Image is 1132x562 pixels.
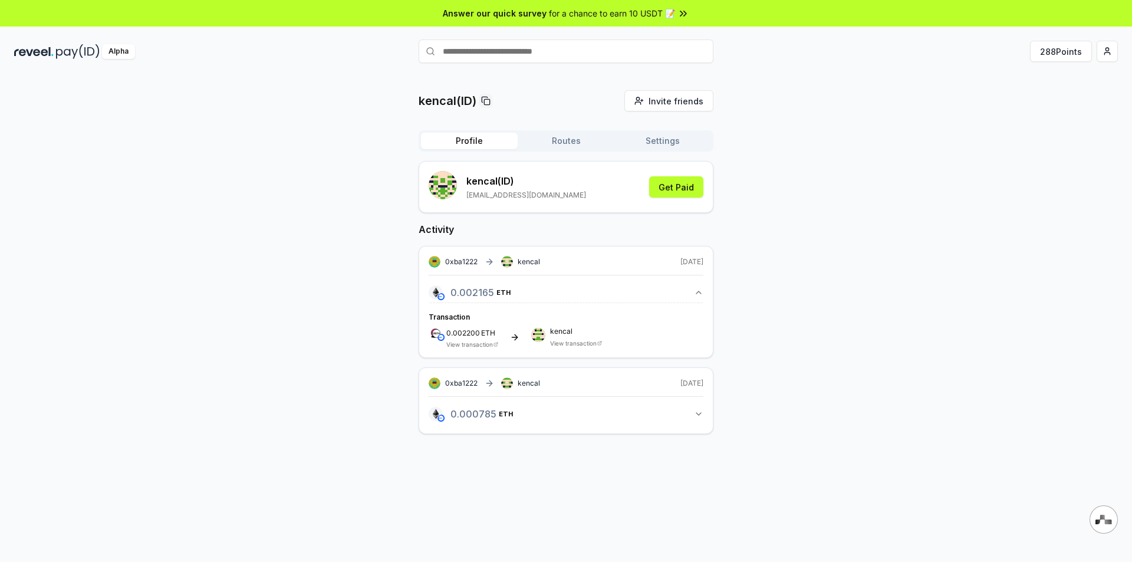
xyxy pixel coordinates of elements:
span: for a chance to earn 10 USDT 📝 [549,7,675,19]
img: base-network.png [437,293,445,300]
span: 0.002200 [446,328,480,337]
span: kencal [518,379,540,388]
span: kencal [550,328,602,335]
div: 0.002165ETH [429,303,703,348]
span: Transaction [429,313,470,321]
img: logo.png [429,326,443,340]
p: kencal(ID) [419,93,476,109]
span: [DATE] [680,379,703,388]
img: pay_id [56,44,100,59]
img: logo.png [429,407,443,421]
button: Settings [614,133,711,149]
img: base-network.png [437,415,445,422]
button: 0.002165ETH [429,282,703,303]
span: 0xba1222 [445,379,478,387]
button: Get Paid [649,176,703,198]
img: base-network.png [437,334,445,341]
p: [EMAIL_ADDRESS][DOMAIN_NAME] [466,190,586,200]
span: [DATE] [680,257,703,267]
a: View transaction [446,341,493,348]
button: 0.000785ETH [429,404,703,424]
span: ETH [481,330,495,337]
div: Alpha [102,44,135,59]
button: Routes [518,133,614,149]
span: 0xba1222 [445,257,478,266]
img: logo.png [429,285,443,300]
span: kencal [518,257,540,267]
button: Invite friends [624,90,713,111]
button: Profile [421,133,518,149]
button: 288Points [1030,41,1092,62]
img: svg+xml,%3Csvg%20xmlns%3D%22http%3A%2F%2Fwww.w3.org%2F2000%2Fsvg%22%20width%3D%2228%22%20height%3... [1095,515,1112,524]
h2: Activity [419,222,713,236]
a: View transaction [550,340,597,347]
p: kencal (ID) [466,174,586,188]
span: Invite friends [649,95,703,107]
span: Answer our quick survey [443,7,547,19]
img: reveel_dark [14,44,54,59]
